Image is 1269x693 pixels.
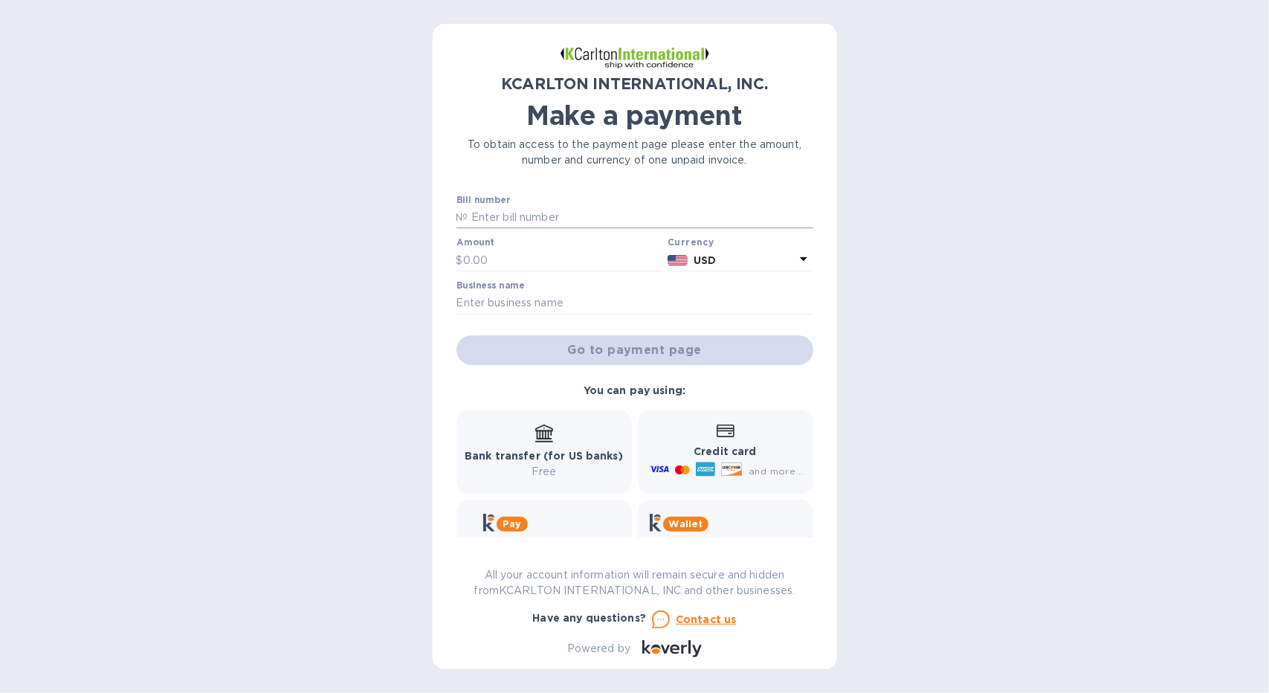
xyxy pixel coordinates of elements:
[456,253,463,268] p: $
[465,464,623,480] p: Free
[503,518,521,529] b: Pay
[533,612,647,624] b: Have any questions?
[668,236,714,248] b: Currency
[501,74,768,93] b: KCARLTON INTERNATIONAL, INC.
[456,100,813,131] h1: Make a payment
[584,384,685,396] b: You can pay using:
[456,567,813,599] p: All your account information will remain secure and hidden from KCARLTON INTERNATIONAL, INC. and ...
[456,292,813,315] input: Enter business name
[567,641,630,657] p: Powered by
[694,254,716,266] b: USD
[676,613,737,625] u: Contact us
[456,137,813,168] p: To obtain access to the payment page please enter the amount, number and currency of one unpaid i...
[668,255,688,265] img: USD
[456,239,494,248] label: Amount
[456,281,525,290] label: Business name
[456,196,510,204] label: Bill number
[669,518,703,529] b: Wallet
[694,445,756,457] b: Credit card
[465,450,623,462] b: Bank transfer (for US banks)
[468,207,813,229] input: Enter bill number
[463,249,662,271] input: 0.00
[749,465,803,477] span: and more...
[456,210,468,225] p: №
